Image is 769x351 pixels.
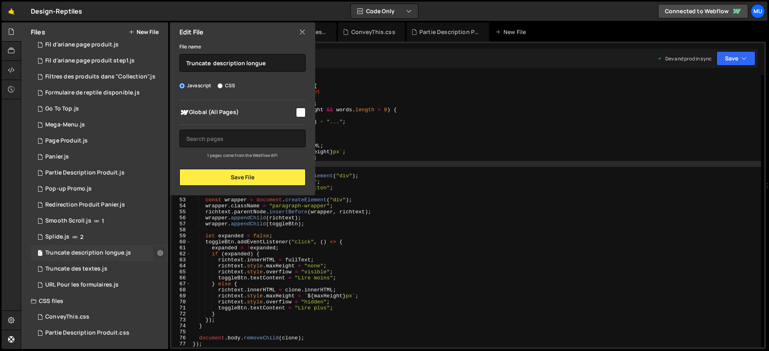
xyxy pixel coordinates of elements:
div: ConveyThis.css [351,28,395,36]
div: 16910/46295.js [31,229,168,245]
span: 1 [38,251,42,257]
div: 16910/47447.js [31,149,168,165]
div: 16910/46591.js [31,117,168,133]
div: 16910/47448.js [31,37,168,53]
span: Global (All Pages) [179,108,295,117]
div: Partie Description Produit.css [419,28,479,36]
div: 68 [171,287,191,293]
div: New File [495,28,529,36]
div: 65 [171,269,191,275]
button: New File [129,29,159,35]
h2: Edit File [179,28,203,36]
div: 16910/46628.js [31,245,168,261]
div: 76 [171,335,191,341]
div: 16910/47455.js [31,197,168,213]
a: Mu [751,4,765,18]
div: 61 [171,245,191,251]
div: 60 [171,239,191,245]
div: 16910/46296.js [31,213,168,229]
div: 54 [171,203,191,209]
div: Smooth Scroll.js [45,217,91,225]
div: 77 [171,341,191,347]
div: Go To Top.js [45,105,79,112]
input: Search pages [179,130,306,147]
div: Formulaire de reptile disponible.js [45,89,140,96]
div: 16910/46494.js [31,69,171,85]
div: 64 [171,263,191,269]
div: 55 [171,209,191,215]
small: 1 pages come from the Webflow API [207,152,278,158]
div: Page Produit.js [45,137,88,144]
div: 69 [171,293,191,299]
div: Fil d'ariane page produit step1.js [45,57,135,64]
div: 75 [171,329,191,335]
button: Save [717,51,755,66]
a: 🤙 [2,2,21,21]
div: 57 [171,221,191,227]
div: CSS files [21,293,168,309]
div: 66 [171,275,191,281]
div: 16910/47091.js [31,181,168,197]
input: CSS [217,83,223,88]
div: Filtres des produits dans "Collection".js [45,73,155,80]
button: Save File [179,169,306,186]
div: ConveyThis.css [45,313,89,321]
h2: Files [31,28,45,36]
div: 58 [171,227,191,233]
div: 16910/46504.js [31,277,168,293]
span: 2 [80,234,83,240]
div: 16910/47449.js [31,53,168,69]
div: Fil d'ariane page produit.js [45,41,119,48]
div: 16910/46562.js [31,133,168,149]
div: 62 [171,251,191,257]
label: File name [179,43,201,51]
div: Redirection Produit Panier.js [45,201,125,209]
div: 56 [171,215,191,221]
div: 16910/46780.js [31,165,168,181]
div: 16910/47020.css [31,309,168,325]
div: Partie Description Produit.js [45,169,125,177]
div: 74 [171,323,191,329]
div: 71 [171,305,191,311]
div: 53 [171,197,191,203]
input: Name [179,54,306,72]
div: 16910/46784.css [31,325,168,341]
div: 59 [171,233,191,239]
div: 16910/46512.js [31,261,168,277]
div: Partie Description Produit.css [45,329,129,337]
span: 1 [102,218,104,224]
div: Splide.js [45,233,69,241]
div: Mega-Menu.js [45,121,85,128]
div: Truncate description longue.js [45,249,131,257]
div: Panier.js [45,153,69,160]
a: Connected to Webflow [658,4,748,18]
button: Code Only [351,4,418,18]
div: 63 [171,257,191,263]
div: 67 [171,281,191,287]
div: Design-Reptiles [31,6,82,16]
div: 70 [171,299,191,305]
input: Javascript [179,83,185,88]
div: Pop-up Promo.js [45,185,92,193]
div: 16910/46617.js [31,85,168,101]
div: Truncate des textes.js [45,265,107,273]
label: CSS [217,82,235,90]
label: Javascript [179,82,211,90]
div: URL Pour les formulaires.js [45,281,119,289]
div: 16910/46616.js [31,101,168,117]
div: 72 [171,311,191,317]
div: 73 [171,317,191,323]
div: Dev and prod in sync [657,55,712,62]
